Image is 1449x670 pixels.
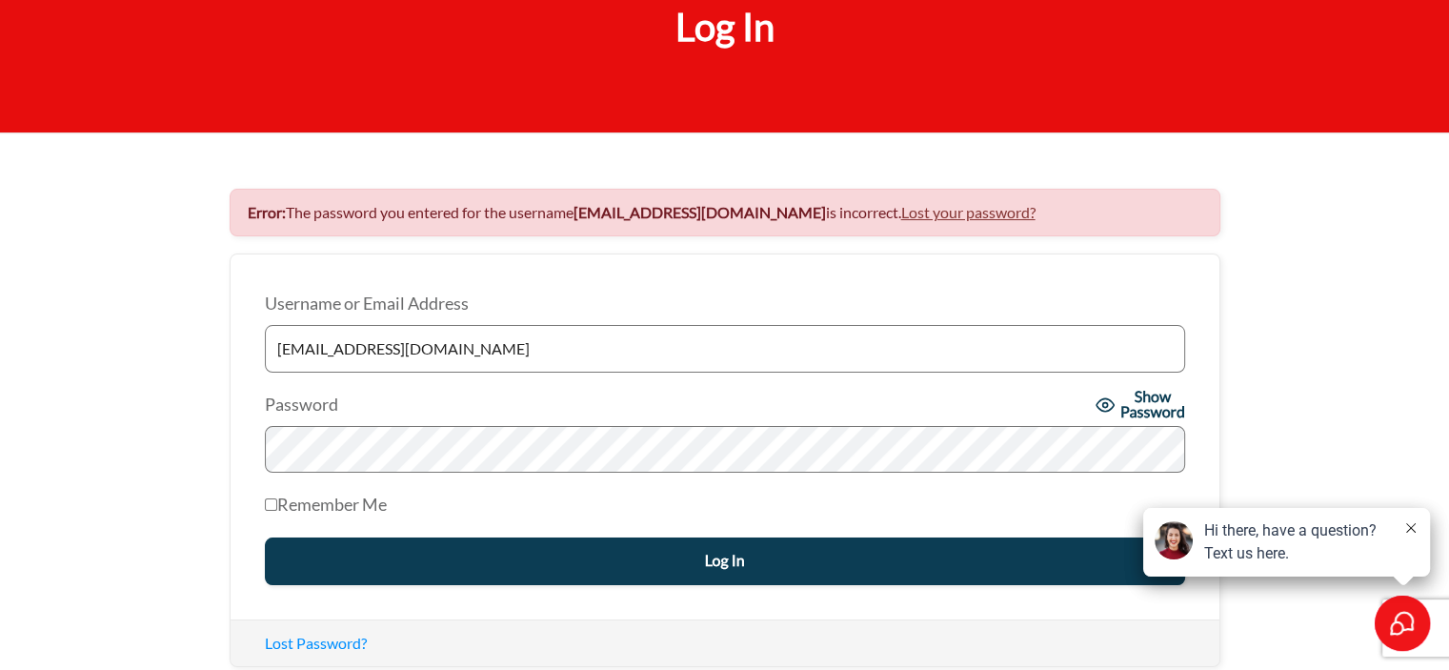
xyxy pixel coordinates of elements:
[574,203,826,221] strong: [EMAIL_ADDRESS][DOMAIN_NAME]
[265,498,277,511] input: Remember Me
[1096,390,1185,420] button: Show Password
[1120,390,1185,420] span: Show Password
[248,203,286,221] strong: Error:
[230,189,1220,236] div: The password you entered for the username is incorrect.
[265,490,387,520] label: Remember Me
[675,4,775,50] span: Log In
[265,538,1185,585] input: Log In
[265,390,1090,420] label: Password
[901,203,1036,221] a: Lost your password?
[265,289,1185,319] label: Username or Email Address
[265,634,367,652] a: Lost Password?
